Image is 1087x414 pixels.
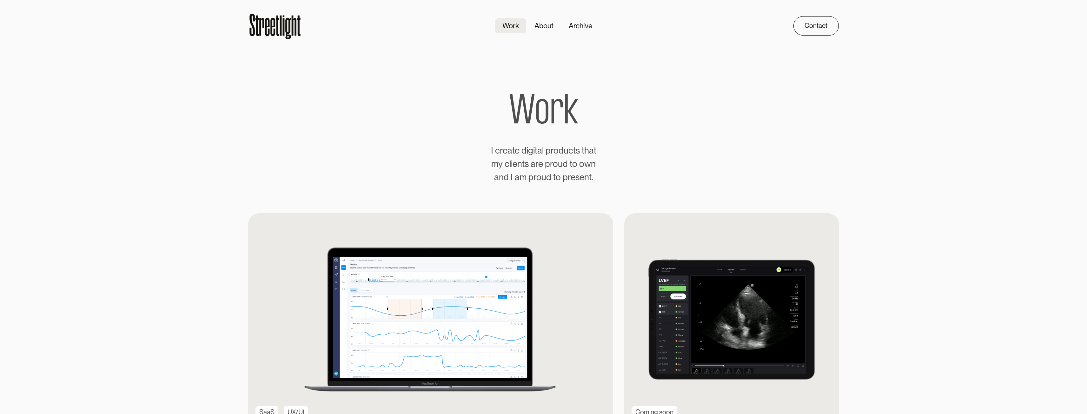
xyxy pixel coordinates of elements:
span: o [553,157,558,171]
span: e [515,144,520,157]
span: r [534,171,536,184]
span: r [550,92,563,133]
span: u [541,171,546,184]
span: i [533,144,535,157]
div: Work [502,20,519,31]
div: Archive [569,20,593,31]
span: i [511,157,513,171]
span: I [511,171,513,184]
span: . [592,171,593,184]
span: r [535,157,538,171]
span: k [563,92,578,133]
span: o [535,92,549,133]
span: n [517,157,522,171]
span: a [494,171,499,184]
span: t [573,144,576,157]
div: Contact [805,20,827,31]
span: n [499,171,504,184]
span: g [528,144,533,157]
span: n [591,157,596,171]
span: t [512,144,515,157]
span: s [525,157,529,171]
span: l [509,157,511,171]
span: y [498,157,503,171]
span: p [546,144,551,157]
span: u [564,144,568,157]
span: a [507,144,512,157]
span: d [504,171,509,184]
span: u [558,157,563,171]
span: e [538,157,543,171]
span: s [576,144,580,157]
div: About [534,20,553,31]
span: o [536,171,541,184]
span: i [527,144,528,157]
span: t [589,171,592,184]
span: t [553,171,556,184]
span: e [513,157,517,171]
span: a [531,157,535,171]
span: o [572,157,577,171]
span: o [553,144,559,157]
span: t [594,144,596,157]
span: c [505,157,509,171]
span: a [589,144,594,157]
span: c [495,144,500,157]
span: a [515,171,520,184]
span: e [503,144,507,157]
a: Contact [793,16,839,35]
span: d [546,171,551,184]
span: m [491,157,498,171]
span: r [551,144,553,157]
a: About [527,18,561,34]
span: l [542,144,544,157]
span: m [520,171,527,184]
span: h [584,144,589,157]
a: Work [495,18,527,34]
span: t [522,157,525,171]
span: d [559,144,564,157]
span: e [571,171,575,184]
span: a [537,144,542,157]
span: t [582,144,584,157]
span: t [535,144,537,157]
span: r [568,171,571,184]
span: p [563,171,568,184]
span: s [575,171,580,184]
span: w [584,157,591,171]
a: Archive [561,18,600,34]
span: p [528,171,534,184]
span: p [545,157,550,171]
span: I [491,144,493,157]
span: r [500,144,503,157]
span: d [563,157,568,171]
span: e [580,171,584,184]
span: t [570,157,572,171]
span: n [584,171,589,184]
span: o [579,157,584,171]
span: c [568,144,573,157]
span: o [556,171,561,184]
span: W [509,92,535,133]
span: d [521,144,527,157]
span: r [550,157,553,171]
